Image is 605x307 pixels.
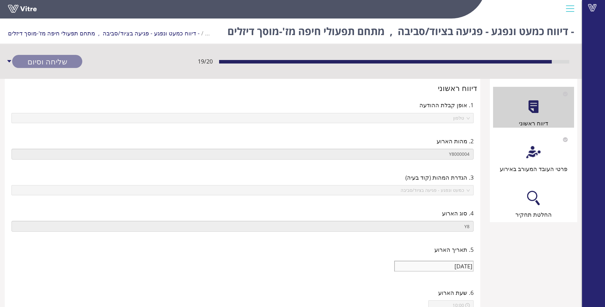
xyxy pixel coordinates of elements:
span: 1. אופן קבלת ההודעה [419,101,474,109]
h1: - דיווח כמעט ונפגע - פגיעה בציוד/סביבה , מתחם תפעולי חיפה מז'-מוסך דיזלים [227,16,574,43]
span: caret-down [6,55,12,68]
span: טלפון [15,113,470,123]
div: החלטת תחקיר [493,210,574,219]
span: ... [205,29,210,37]
span: כמעט ונפגע - פגיעה בציוד/סביבה [15,185,470,195]
span: 4. סוג הארוע [442,209,474,218]
div: דיווח ראשוני [8,82,477,94]
span: 3. הגדרת המהות (קוד בעיה) [405,173,474,182]
div: דיווח ראשוני [493,119,574,128]
span: 19 / 20 [198,57,213,66]
span: 2. מהות הארוע [437,137,474,146]
li: - דיווח כמעט ונפגע - פגיעה בציוד/סביבה , מתחם תפעולי חיפה מז'-מוסך דיזלים [8,29,205,38]
div: פרטי העובד המעורב באירוע [493,164,574,173]
span: 5. תאריך הארוע [434,245,474,254]
span: 6. שעת הארוע [438,288,474,297]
